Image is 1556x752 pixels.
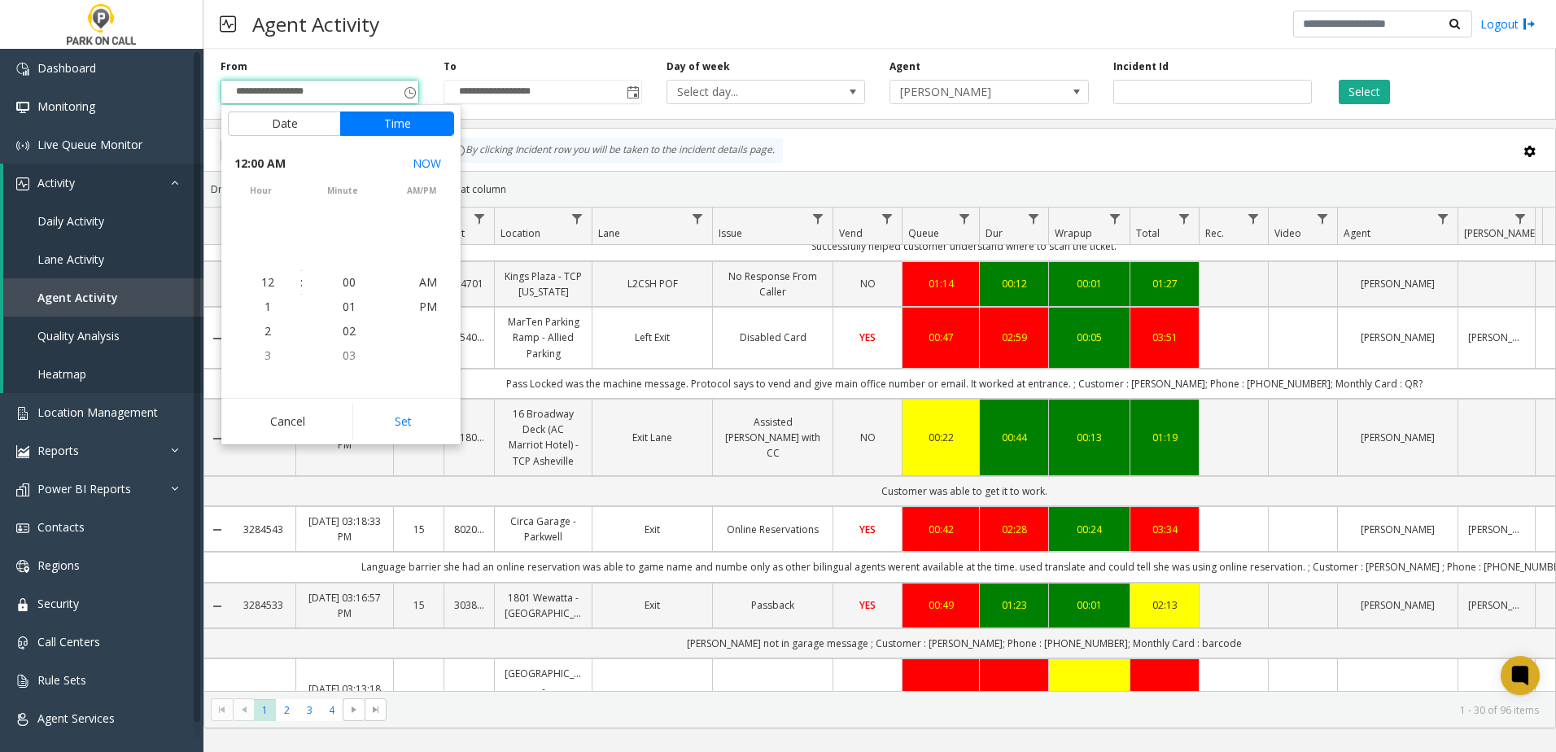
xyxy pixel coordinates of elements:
a: Passback [723,597,823,613]
a: No Response From Caller [723,269,823,299]
a: 00:13 [1059,430,1120,445]
a: L2CSH POF [602,276,702,291]
span: minute [303,185,382,197]
button: Select [1339,80,1390,104]
a: 802024 [454,522,484,537]
a: [PERSON_NAME] [1468,597,1525,613]
span: 2 [264,323,271,339]
a: 01:14 [912,276,969,291]
span: Lane [598,226,620,240]
span: Vend [839,226,863,240]
a: 15 [404,689,434,705]
label: Incident Id [1113,59,1169,74]
img: 'icon' [16,445,29,458]
a: 04:03 [1140,689,1189,705]
a: YES [843,522,892,537]
a: [PERSON_NAME] [1348,689,1448,705]
a: Rec. Filter Menu [1243,208,1265,230]
a: 00:22 [912,430,969,445]
a: 00:05 [1059,330,1120,345]
a: MarTen Parking Ramp - Allied Parking [505,314,582,361]
span: 1 [264,299,271,314]
div: 00:12 [990,276,1038,291]
span: 12 [261,274,274,290]
a: 945830 [454,689,484,705]
span: Contacts [37,519,85,535]
div: 00:35 [1059,689,1120,705]
a: Collapse Details [204,432,230,445]
a: [DATE] 03:18:33 PM [306,514,383,544]
button: Set [352,404,455,439]
a: YES [843,330,892,345]
kendo-pager-info: 1 - 30 of 96 items [396,703,1539,717]
a: Daily Activity [3,202,203,240]
span: Dashboard [37,60,96,76]
a: Disabled Card [723,689,823,705]
a: Quality Analysis [3,317,203,355]
a: 00:49 [912,597,969,613]
a: Collapse Details [204,523,230,536]
a: NO [843,430,892,445]
a: [PERSON_NAME] [1348,276,1448,291]
span: Lane Activity [37,251,104,267]
div: 00:01 [1059,276,1120,291]
span: Heatmap [37,366,86,382]
span: AM [419,274,437,290]
a: Agent Activity [3,278,203,317]
span: 01 [343,299,356,314]
img: 'icon' [16,713,29,726]
a: [DATE] 03:16:57 PM [306,590,383,621]
img: 'icon' [16,675,29,688]
a: [PERSON_NAME] [1468,522,1525,537]
span: Video [1274,226,1301,240]
a: 3284533 [240,597,286,613]
span: Issue [719,226,742,240]
img: 'icon' [16,522,29,535]
a: Activity [3,164,203,202]
button: Cancel [228,404,347,439]
img: 'icon' [16,483,29,496]
a: 554021 [454,330,484,345]
span: Total [1136,226,1160,240]
a: YES [843,689,892,705]
a: 16 Broadway Deck (AC Marriot Hotel) - TCP Asheville [505,406,582,469]
span: Reports [37,443,79,458]
div: Data table [204,208,1555,691]
a: 3284543 [240,522,286,537]
div: 02:44 [990,689,1038,705]
span: YES [859,690,876,704]
a: 01:23 [990,597,1038,613]
div: 00:47 [912,330,969,345]
img: 'icon' [16,598,29,611]
a: 00:01 [1059,597,1120,613]
span: Go to the next page [347,703,361,716]
label: From [221,59,247,74]
img: 'icon' [16,560,29,573]
span: Call Centers [37,634,100,649]
a: 00:44 [990,430,1038,445]
button: Time tab [340,111,454,136]
a: 01:27 [1140,276,1189,291]
span: Page 3 [299,699,321,721]
a: 02:13 [1140,597,1189,613]
img: 'icon' [16,177,29,190]
div: : [300,274,303,291]
a: Exit Lane [602,430,702,445]
span: Page 2 [276,699,298,721]
span: Agent Activity [37,290,118,305]
label: Agent [889,59,920,74]
a: Video Filter Menu [1312,208,1334,230]
a: 3284528 [240,689,286,705]
a: [DATE] 03:13:18 PM [306,681,383,712]
span: NO [860,277,876,291]
div: 03:51 [1140,330,1189,345]
a: Location Filter Menu [566,208,588,230]
div: 01:19 [1140,430,1189,445]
